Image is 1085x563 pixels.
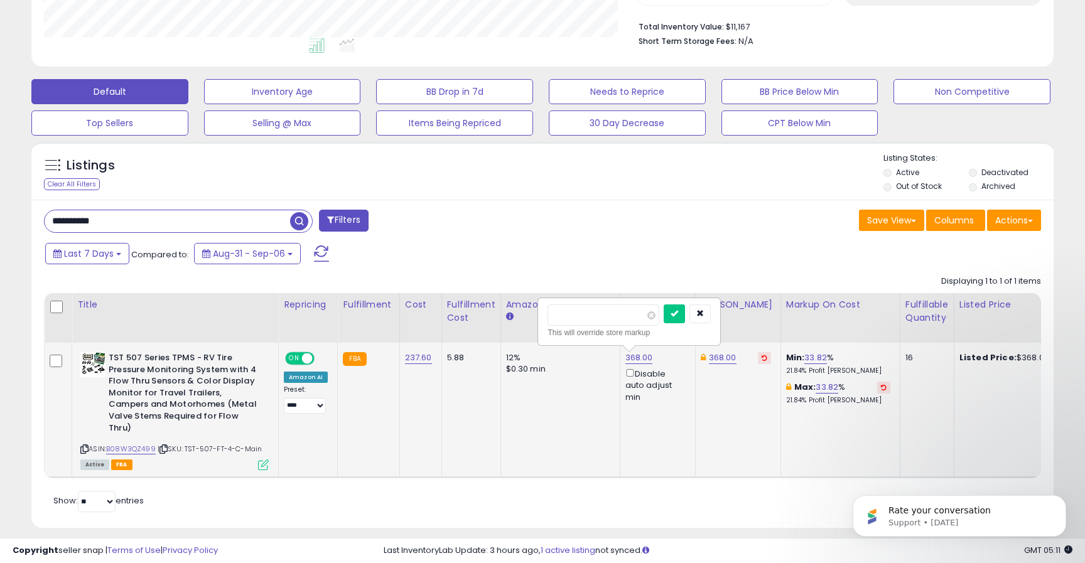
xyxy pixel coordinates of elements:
span: All listings currently available for purchase on Amazon [80,459,109,470]
button: Selling @ Max [204,110,361,136]
p: Listing States: [883,153,1053,164]
div: [PERSON_NAME] [701,298,775,311]
a: B08W3QZ499 [106,444,156,454]
div: Cost [405,298,436,311]
button: Default [31,79,188,104]
b: TST 507 Series TPMS - RV Tire Pressure Monitoring System with 4 Flow Thru Sensors & Color Display... [109,352,261,437]
div: 16 [905,352,944,363]
button: CPT Below Min [721,110,878,136]
div: Repricing [284,298,332,311]
label: Deactivated [981,167,1028,178]
a: 33.82 [816,381,838,394]
span: FBA [111,459,132,470]
span: Last 7 Days [64,247,114,260]
span: Aug-31 - Sep-06 [213,247,285,260]
a: 1 active listing [541,544,595,556]
label: Active [896,167,919,178]
a: 368.00 [709,351,737,364]
button: Actions [987,210,1041,231]
b: Short Term Storage Fees: [639,36,737,46]
label: Archived [981,181,1015,191]
button: Save View [859,210,924,231]
button: 30 Day Decrease [549,110,706,136]
div: Fulfillment Cost [447,298,495,324]
div: Clear All Filters [44,178,100,190]
div: % [786,352,890,375]
div: Displaying 1 to 1 of 1 items [941,276,1041,287]
b: Max: [794,381,816,393]
span: Columns [934,214,974,227]
p: 21.84% Profit [PERSON_NAME] [786,367,890,375]
div: 12% [506,352,610,363]
button: Needs to Reprice [549,79,706,104]
div: Fulfillable Quantity [905,298,949,324]
small: Amazon Fees. [506,311,514,323]
label: Out of Stock [896,181,942,191]
span: N/A [738,35,753,47]
b: Total Inventory Value: [639,21,724,32]
div: Markup on Cost [786,298,895,311]
div: $0.30 min [506,363,610,375]
div: % [786,382,890,405]
button: Top Sellers [31,110,188,136]
button: Items Being Repriced [376,110,533,136]
div: Title [77,298,273,311]
li: $11,167 [639,18,1032,33]
div: Amazon AI [284,372,328,383]
div: Last InventoryLab Update: 3 hours ago, not synced. [384,545,1072,557]
span: ON [286,353,302,364]
button: BB Drop in 7d [376,79,533,104]
div: This will override store markup [548,326,711,339]
div: Preset: [284,385,328,414]
button: Filters [319,210,368,232]
button: Last 7 Days [45,243,129,264]
iframe: Intercom notifications message [834,469,1085,557]
a: 368.00 [625,351,653,364]
img: 5118I8smyWL._SL40_.jpg [80,352,105,377]
button: Aug-31 - Sep-06 [194,243,301,264]
div: $368.00 [959,352,1064,363]
div: Listed Price [959,298,1068,311]
div: ASIN: [80,352,269,469]
button: Columns [926,210,985,231]
strong: Copyright [13,544,58,556]
span: | SKU: TST-507-FT-4-C-Main [158,444,262,454]
div: Disable auto adjust min [625,367,686,403]
b: Listed Price: [959,351,1017,363]
div: 5.88 [447,352,491,363]
h5: Listings [67,157,115,174]
a: 237.60 [405,351,432,364]
small: FBA [343,352,366,366]
button: BB Price Below Min [721,79,878,104]
a: 33.82 [804,351,827,364]
a: Terms of Use [107,544,161,556]
div: Amazon Fees [506,298,615,311]
div: seller snap | | [13,545,218,557]
div: Fulfillment [343,298,394,311]
p: 21.84% Profit [PERSON_NAME] [786,396,890,405]
span: Show: entries [53,495,144,507]
span: Compared to: [131,249,189,260]
th: The percentage added to the cost of goods (COGS) that forms the calculator for Min & Max prices. [780,293,900,343]
button: Non Competitive [893,79,1050,104]
b: Min: [786,351,805,363]
a: Privacy Policy [163,544,218,556]
button: Inventory Age [204,79,361,104]
span: OFF [313,353,333,364]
